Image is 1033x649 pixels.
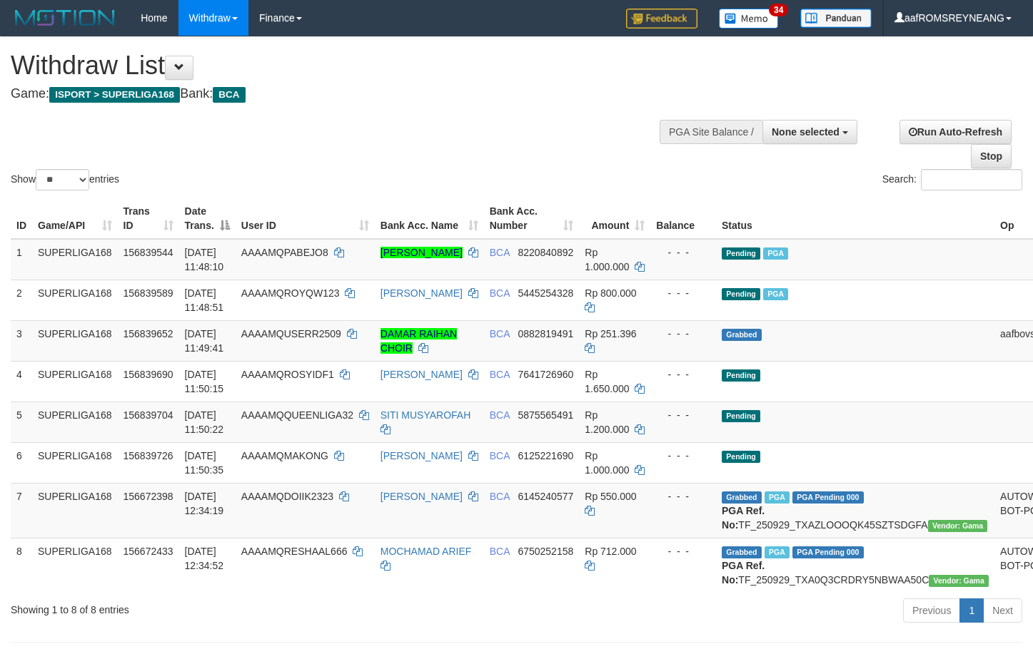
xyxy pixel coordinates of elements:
[518,328,573,339] span: Copy 0882819491 to clipboard
[11,169,119,190] label: Show entries
[722,491,762,504] span: Grabbed
[236,198,375,239] th: User ID: activate to sort column ascending
[241,369,334,380] span: AAAAMQROSYIDF1
[959,598,984,623] a: 1
[518,287,573,299] span: Copy 5445254328 to clipboard
[518,369,573,380] span: Copy 7641726960 to clipboard
[381,287,463,299] a: [PERSON_NAME]
[490,369,510,380] span: BCA
[650,198,716,239] th: Balance
[983,598,1022,623] a: Next
[381,409,471,421] a: SITI MUSYAROFAH
[660,120,762,144] div: PGA Site Balance /
[213,87,245,103] span: BCA
[11,597,420,617] div: Showing 1 to 8 of 8 entries
[579,198,650,239] th: Amount: activate to sort column ascending
[585,328,636,339] span: Rp 251.396
[763,247,788,260] span: Marked by aafsoycanthlai
[772,126,840,138] span: None selected
[722,329,762,341] span: Grabbed
[490,287,510,299] span: BCA
[903,598,960,623] a: Previous
[490,450,510,461] span: BCA
[381,491,463,502] a: [PERSON_NAME]
[762,120,857,144] button: None selected
[49,87,180,103] span: ISPORT > SUPERLIGA168
[490,409,510,421] span: BCA
[124,328,173,339] span: 156839652
[124,546,173,557] span: 156672433
[32,483,118,538] td: SUPERLIGA168
[585,409,629,435] span: Rp 1.200.000
[716,483,994,538] td: TF_250929_TXAZLOOOQK45SZTSDGFA
[585,491,636,502] span: Rp 550.000
[185,328,224,354] span: [DATE] 11:49:41
[32,239,118,280] td: SUPERLIGA168
[381,247,463,258] a: [PERSON_NAME]
[118,198,179,239] th: Trans ID: activate to sort column ascending
[490,247,510,258] span: BCA
[626,9,697,29] img: Feedback.jpg
[719,9,779,29] img: Button%20Memo.svg
[518,409,573,421] span: Copy 5875565491 to clipboard
[381,328,457,354] a: DAMAR RAIHAN CHOIR
[518,491,573,502] span: Copy 6145240577 to clipboard
[241,247,328,258] span: AAAAMQPABEJO8
[241,491,333,502] span: AAAAMQDOIIK2323
[124,247,173,258] span: 156839544
[241,450,328,461] span: AAAAMQMAKONG
[765,491,790,504] span: Marked by aafsoycanthlai
[381,450,463,461] a: [PERSON_NAME]
[185,247,224,272] span: [DATE] 11:48:10
[11,538,32,593] td: 8
[929,575,989,587] span: Vendor URL: https://trx31.1velocity.biz
[921,169,1022,190] input: Search:
[32,198,118,239] th: Game/API: activate to sort column ascending
[585,450,629,476] span: Rp 1.000.000
[32,361,118,402] td: SUPERLIGA168
[375,198,484,239] th: Bank Acc. Name: activate to sort column ascending
[722,505,765,531] b: PGA Ref. No:
[124,450,173,461] span: 156839726
[490,546,510,557] span: BCA
[32,402,118,442] td: SUPERLIGA168
[11,402,32,442] td: 5
[656,327,710,341] div: - - -
[585,287,636,299] span: Rp 800.000
[656,408,710,422] div: - - -
[769,4,788,16] span: 34
[656,449,710,463] div: - - -
[656,286,710,300] div: - - -
[585,247,629,272] span: Rp 1.000.000
[656,367,710,382] div: - - -
[124,287,173,299] span: 156839589
[722,369,760,382] span: Pending
[124,491,173,502] span: 156672398
[716,538,994,593] td: TF_250929_TXA0Q3CRDRY5NBWAA50C
[656,544,710,558] div: - - -
[11,320,32,361] td: 3
[800,9,872,28] img: panduan.png
[882,169,1022,190] label: Search:
[185,546,224,571] span: [DATE] 12:34:52
[656,489,710,504] div: - - -
[124,409,173,421] span: 156839704
[11,7,119,29] img: MOTION_logo.png
[11,239,32,280] td: 1
[241,409,353,421] span: AAAAMQQUEENLIGA32
[900,120,1012,144] a: Run Auto-Refresh
[32,320,118,361] td: SUPERLIGA168
[518,546,573,557] span: Copy 6750252158 to clipboard
[484,198,580,239] th: Bank Acc. Number: activate to sort column ascending
[11,442,32,483] td: 6
[11,51,675,80] h1: Withdraw List
[656,245,710,260] div: - - -
[585,369,629,394] span: Rp 1.650.000
[32,442,118,483] td: SUPERLIGA168
[763,288,788,300] span: Marked by aafsoycanthlai
[722,451,760,463] span: Pending
[11,198,32,239] th: ID
[241,546,348,557] span: AAAAMQRESHAAL666
[722,546,762,558] span: Grabbed
[928,520,988,532] span: Vendor URL: https://trx31.1velocity.biz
